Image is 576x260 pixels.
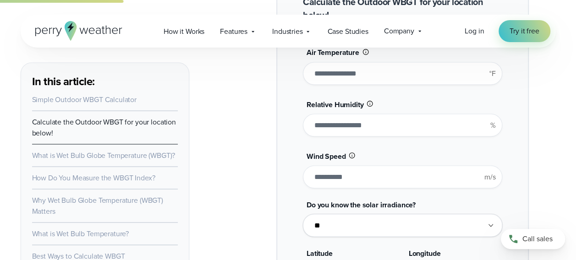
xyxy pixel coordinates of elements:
span: Log in [465,26,484,36]
a: How Do You Measure the WBGT Index? [32,172,155,183]
h3: In this article: [32,74,178,88]
span: Case Studies [327,26,368,37]
span: Industries [272,26,303,37]
span: Longitude [408,248,440,258]
span: How it Works [164,26,204,37]
a: Calculate the Outdoor WBGT for your location below! [32,116,176,138]
a: What is Wet Bulb Globe Temperature (WBGT)? [32,150,176,160]
a: Why Wet Bulb Globe Temperature (WBGT) Matters [32,195,163,216]
span: Try it free [510,26,539,37]
a: Simple Outdoor WBGT Calculator [32,94,137,104]
span: Features [220,26,247,37]
span: Latitude [307,248,333,258]
a: Try it free [499,20,550,42]
span: Relative Humidity [307,99,363,109]
span: Wind Speed [307,151,346,161]
a: What is Wet Bulb Temperature? [32,228,129,238]
a: How it Works [156,22,212,41]
a: Log in [465,26,484,37]
a: Call sales [501,229,565,249]
span: Air Temperature [307,47,359,58]
a: Case Studies [319,22,376,41]
span: Call sales [522,233,553,244]
span: Company [384,26,414,37]
span: Do you know the solar irradiance? [307,199,416,210]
